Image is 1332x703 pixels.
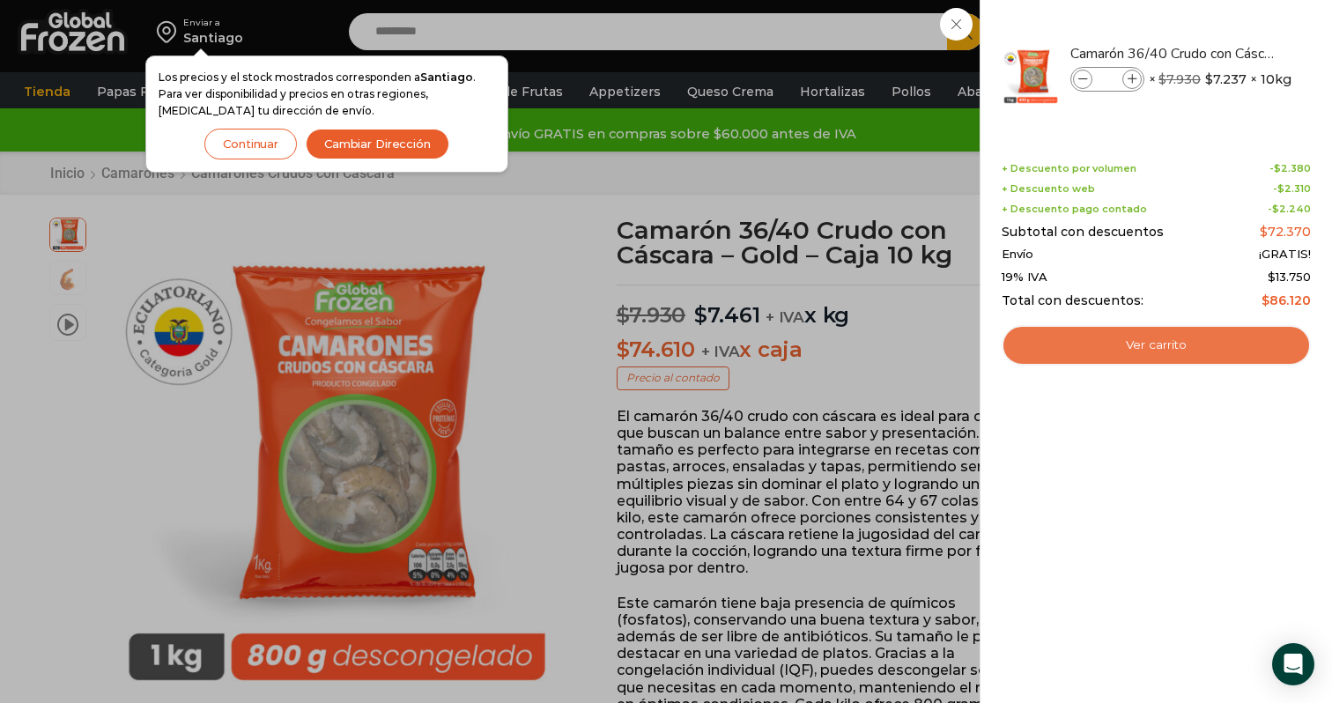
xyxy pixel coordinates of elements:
span: + Descuento web [1002,183,1095,195]
span: - [1273,183,1311,195]
span: $ [1272,203,1279,215]
a: Camarón 36/40 Crudo con Cáscara - Gold - Caja 10 kg [1070,44,1280,63]
bdi: 7.930 [1158,71,1201,87]
div: Open Intercom Messenger [1272,643,1314,685]
span: $ [1268,270,1276,284]
strong: Santiago [420,70,473,84]
bdi: 86.120 [1262,292,1311,308]
span: $ [1262,292,1269,308]
input: Product quantity [1094,70,1121,89]
bdi: 2.380 [1274,162,1311,174]
p: Los precios y el stock mostrados corresponden a . Para ver disponibilidad y precios en otras regi... [159,69,495,120]
span: + Descuento por volumen [1002,163,1136,174]
span: $ [1260,224,1268,240]
span: 13.750 [1268,270,1311,284]
span: $ [1158,71,1166,87]
bdi: 2.240 [1272,203,1311,215]
span: $ [1277,182,1284,195]
button: Continuar [204,129,297,159]
a: Ver carrito [1002,325,1311,366]
bdi: 72.370 [1260,224,1311,240]
span: Envío [1002,248,1033,262]
bdi: 2.310 [1277,182,1311,195]
span: $ [1205,70,1213,88]
button: Cambiar Dirección [306,129,449,159]
span: × × 10kg [1149,67,1291,92]
span: - [1269,163,1311,174]
span: $ [1274,162,1281,174]
span: Subtotal con descuentos [1002,225,1164,240]
span: 19% IVA [1002,270,1047,285]
span: + Descuento pago contado [1002,203,1147,215]
span: ¡GRATIS! [1259,248,1311,262]
span: Total con descuentos: [1002,293,1143,308]
bdi: 7.237 [1205,70,1247,88]
span: - [1268,203,1311,215]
